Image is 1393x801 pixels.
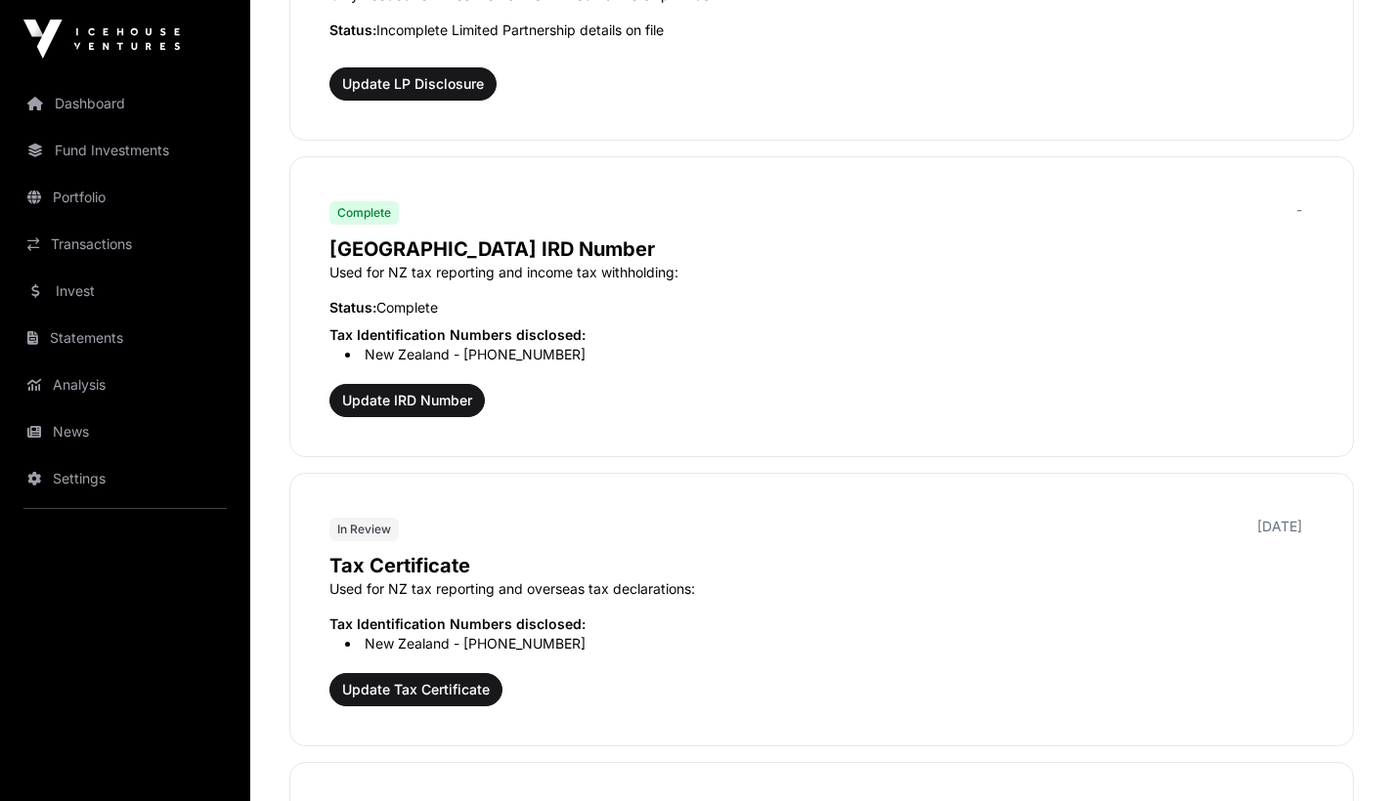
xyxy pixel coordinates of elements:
a: Dashboard [16,82,235,125]
a: Update LP Disclosure [329,79,497,99]
span: Update LP Disclosure [342,74,484,94]
span: Update Tax Certificate [342,680,490,699]
span: In Review [337,522,391,537]
li: New Zealand - [PHONE_NUMBER] [345,345,1314,364]
a: News [16,410,235,453]
p: Complete [329,298,1314,317]
a: Invest [16,270,235,313]
a: Fund Investments [16,129,235,172]
p: Used for NZ tax reporting and overseas tax declarations: [329,579,1314,599]
span: Status: [329,299,376,316]
img: Icehouse Ventures Logo [23,20,180,59]
p: Tax Identification Numbers disclosed: [329,614,1314,634]
span: Complete [337,205,391,221]
span: Status: [329,21,376,38]
a: Portfolio [16,176,235,219]
p: Used for NZ tax reporting and income tax withholding: [329,263,1314,282]
a: Transactions [16,223,235,266]
p: Incomplete Limited Partnership details on file [329,21,1314,40]
a: Statements [16,316,235,359]
p: [DATE] [1257,517,1302,536]
p: [GEOGRAPHIC_DATA] IRD Number [329,235,1314,263]
span: Update IRD Number [342,391,472,410]
p: Tax Identification Numbers disclosed: [329,325,1314,345]
iframe: Chat Widget [1295,707,1393,801]
p: - [1296,200,1302,220]
button: Update IRD Number [329,384,485,417]
p: Tax Certificate [329,552,1314,579]
a: Analysis [16,363,235,406]
button: Update LP Disclosure [329,67,497,101]
a: Settings [16,457,235,500]
li: New Zealand - [PHONE_NUMBER] [345,634,1314,653]
button: Update Tax Certificate [329,673,502,706]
